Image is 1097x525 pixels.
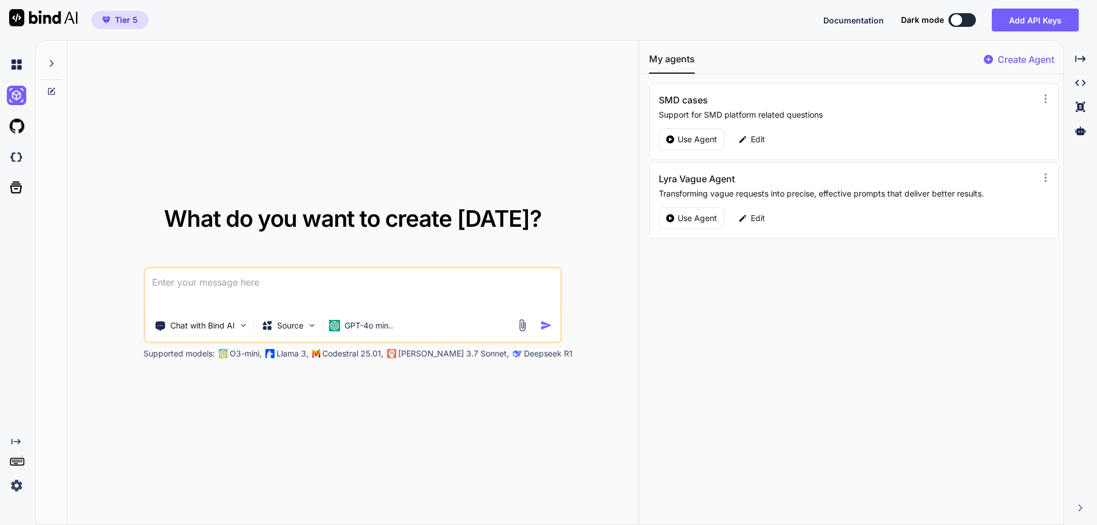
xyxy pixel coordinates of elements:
[265,349,274,358] img: Llama2
[998,53,1054,66] p: Create Agent
[7,476,26,495] img: settings
[7,86,26,105] img: ai-studio
[387,349,396,358] img: claude
[751,134,765,145] p: Edit
[7,55,26,74] img: chat
[751,213,765,224] p: Edit
[823,15,884,25] span: Documentation
[277,348,309,359] p: Llama 3,
[143,348,215,359] p: Supported models:
[649,52,695,74] button: My agents
[515,319,529,332] img: attachment
[678,134,717,145] p: Use Agent
[345,320,393,331] p: GPT-4o min..
[659,93,920,107] h3: SMD cases
[678,213,717,224] p: Use Agent
[659,188,1032,199] p: Transforming vague requests into precise, effective prompts that deliver better results.
[91,11,149,29] button: premiumTier 5
[659,109,1032,121] p: Support for SMD platform related questions
[9,9,78,26] img: Bind AI
[164,205,542,233] span: What do you want to create [DATE]?
[115,14,138,26] span: Tier 5
[230,348,262,359] p: O3-mini,
[398,348,509,359] p: [PERSON_NAME] 3.7 Sonnet,
[7,147,26,167] img: darkCloudIdeIcon
[102,17,110,23] img: premium
[322,348,383,359] p: Codestral 25.01,
[540,319,552,331] img: icon
[238,320,248,330] img: Pick Tools
[218,349,227,358] img: GPT-4
[524,348,572,359] p: Deepseek R1
[659,172,920,186] h3: Lyra Vague Agent
[992,9,1079,31] button: Add API Keys
[329,320,340,331] img: GPT-4o mini
[901,14,944,26] span: Dark mode
[307,320,317,330] img: Pick Models
[823,14,884,26] button: Documentation
[277,320,303,331] p: Source
[513,349,522,358] img: claude
[312,350,320,358] img: Mistral-AI
[7,117,26,136] img: githubLight
[170,320,235,331] p: Chat with Bind AI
